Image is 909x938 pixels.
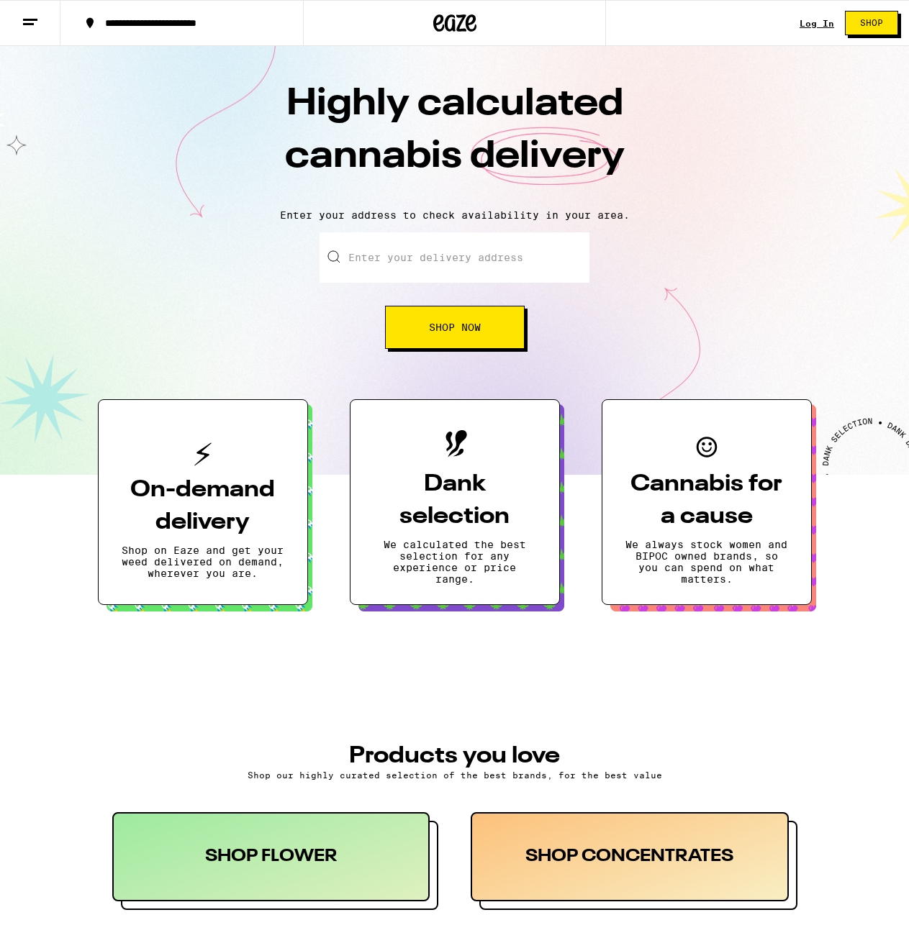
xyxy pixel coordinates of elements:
[98,399,308,605] button: On-demand deliveryShop on Eaze and get your weed delivered on demand, wherever you are.
[385,306,525,349] button: Shop Now
[834,11,909,35] a: Shop
[625,539,788,585] p: We always stock women and BIPOC owned brands, so you can spend on what matters.
[429,322,481,332] span: Shop Now
[471,812,797,910] button: SHOP CONCENTRATES
[122,474,284,539] h3: On-demand delivery
[350,399,560,605] button: Dank selectionWe calculated the best selection for any experience or price range.
[112,812,439,910] button: SHOP FLOWER
[602,399,812,605] button: Cannabis for a causeWe always stock women and BIPOC owned brands, so you can spend on what matters.
[374,468,536,533] h3: Dank selection
[471,812,789,901] div: SHOP CONCENTRATES
[860,19,883,27] span: Shop
[14,209,895,221] p: Enter your address to check availability in your area.
[122,545,284,579] p: Shop on Eaze and get your weed delivered on demand, wherever you are.
[112,745,797,768] h3: PRODUCTS YOU LOVE
[320,232,589,283] input: Enter your delivery address
[374,539,536,585] p: We calculated the best selection for any experience or price range.
[203,78,707,198] h1: Highly calculated cannabis delivery
[112,812,430,901] div: SHOP FLOWER
[625,468,788,533] h3: Cannabis for a cause
[800,19,834,28] a: Log In
[845,11,898,35] button: Shop
[112,770,797,780] p: Shop our highly curated selection of the best brands, for the best value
